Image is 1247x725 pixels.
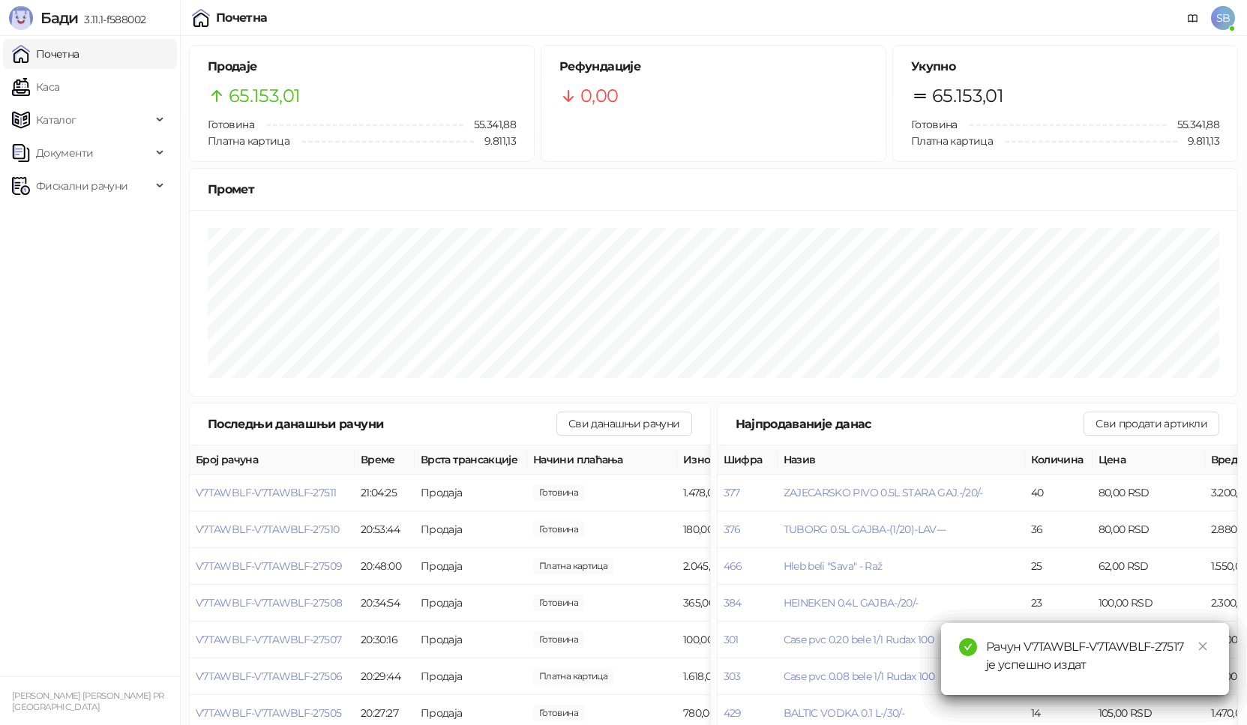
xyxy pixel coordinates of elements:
[229,82,300,110] span: 65.153,01
[784,633,934,646] button: Case pvc 0.20 bele 1/1 Rudax 100
[724,559,742,573] button: 466
[784,559,883,573] button: Hleb beli "Sava" - Raž
[724,596,742,610] button: 384
[1211,6,1235,30] span: SB
[355,548,415,585] td: 20:48:00
[474,133,516,149] span: 9.811,13
[196,486,336,499] button: V7TAWBLF-V7TAWBLF-27511
[208,58,516,76] h5: Продаје
[911,58,1219,76] h5: Укупно
[533,705,584,721] span: 780,00
[355,511,415,548] td: 20:53:44
[986,638,1211,674] div: Рачун V7TAWBLF-V7TAWBLF-27517 је успешно издат
[196,670,342,683] button: V7TAWBLF-V7TAWBLF-27506
[208,118,254,131] span: Готовина
[1025,475,1093,511] td: 40
[724,706,742,720] button: 429
[736,415,1084,433] div: Најпродаваније данас
[1025,445,1093,475] th: Количина
[1093,475,1205,511] td: 80,00 RSD
[724,633,739,646] button: 301
[932,82,1003,110] span: 65.153,01
[415,658,527,695] td: Продаја
[533,484,584,501] span: 1.478,00
[190,445,355,475] th: Број рачуна
[724,486,740,499] button: 377
[559,58,868,76] h5: Рефундације
[527,445,677,475] th: Начини плаћања
[784,596,919,610] button: HEINEKEN 0.4L GAJBA-/20/-
[533,631,584,648] span: 100,00
[1025,511,1093,548] td: 36
[1025,585,1093,622] td: 23
[9,6,33,30] img: Logo
[1198,641,1208,652] span: close
[1093,511,1205,548] td: 80,00 RSD
[196,523,339,536] button: V7TAWBLF-V7TAWBLF-27510
[12,39,79,69] a: Почетна
[959,638,977,656] span: check-circle
[415,585,527,622] td: Продаја
[718,445,778,475] th: Шифра
[556,412,691,436] button: Сви данашњи рачуни
[196,706,341,720] button: V7TAWBLF-V7TAWBLF-27505
[677,511,790,548] td: 180,00 RSD
[784,486,983,499] button: ZAJECARSKO PIVO 0.5L STARA GAJ.-/20/-
[40,9,78,27] span: Бади
[724,670,741,683] button: 303
[1093,548,1205,585] td: 62,00 RSD
[463,116,516,133] span: 55.341,88
[1025,548,1093,585] td: 25
[1093,622,1205,658] td: 3,00 RSD
[216,12,268,24] div: Почетна
[911,118,958,131] span: Готовина
[415,511,527,548] td: Продаја
[1025,622,1093,658] td: 20
[580,82,618,110] span: 0,00
[355,585,415,622] td: 20:34:54
[12,72,59,102] a: Каса
[355,445,415,475] th: Време
[778,445,1025,475] th: Назив
[12,691,164,712] small: [PERSON_NAME] [PERSON_NAME] PR [GEOGRAPHIC_DATA]
[677,548,790,585] td: 2.045,13 RSD
[677,658,790,695] td: 1.618,00 RSD
[36,138,93,168] span: Документи
[1177,133,1219,149] span: 9.811,13
[36,105,76,135] span: Каталог
[355,622,415,658] td: 20:30:16
[784,523,946,536] button: TUBORG 0.5L GAJBA-(1/20)-LAV---
[1084,412,1219,436] button: Сви продати артикли
[1195,638,1211,655] a: Close
[208,415,556,433] div: Последњи данашњи рачуни
[196,633,341,646] span: V7TAWBLF-V7TAWBLF-27507
[677,475,790,511] td: 1.478,00 RSD
[196,596,342,610] button: V7TAWBLF-V7TAWBLF-27508
[1181,6,1205,30] a: Документација
[208,134,289,148] span: Платна картица
[533,558,613,574] span: 2.045,13
[355,475,415,511] td: 21:04:25
[677,585,790,622] td: 365,00 RSD
[784,706,905,720] button: BALTIC VODKA 0.1 L-/30/-
[677,445,790,475] th: Износ
[415,475,527,511] td: Продаја
[355,658,415,695] td: 20:29:44
[196,559,342,573] button: V7TAWBLF-V7TAWBLF-27509
[415,622,527,658] td: Продаја
[911,134,993,148] span: Платна картица
[784,670,935,683] button: Case pvc 0.08 bele 1/1 Rudax 100
[208,180,1219,199] div: Промет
